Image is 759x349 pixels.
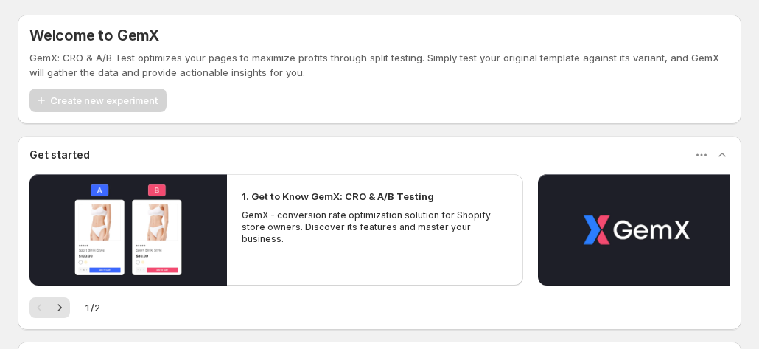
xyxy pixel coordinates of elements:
h3: Get started [29,148,90,162]
button: Play video [29,174,227,286]
button: Play video [538,174,735,286]
span: 1 / 2 [85,300,100,315]
p: GemX - conversion rate optimization solution for Shopify store owners. Discover its features and ... [242,210,508,245]
p: GemX: CRO & A/B Test optimizes your pages to maximize profits through split testing. Simply test ... [29,50,730,80]
nav: Pagination [29,297,70,318]
h5: Welcome to GemX [29,27,730,44]
h2: 1. Get to Know GemX: CRO & A/B Testing [242,189,434,204]
button: Next [49,297,70,318]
